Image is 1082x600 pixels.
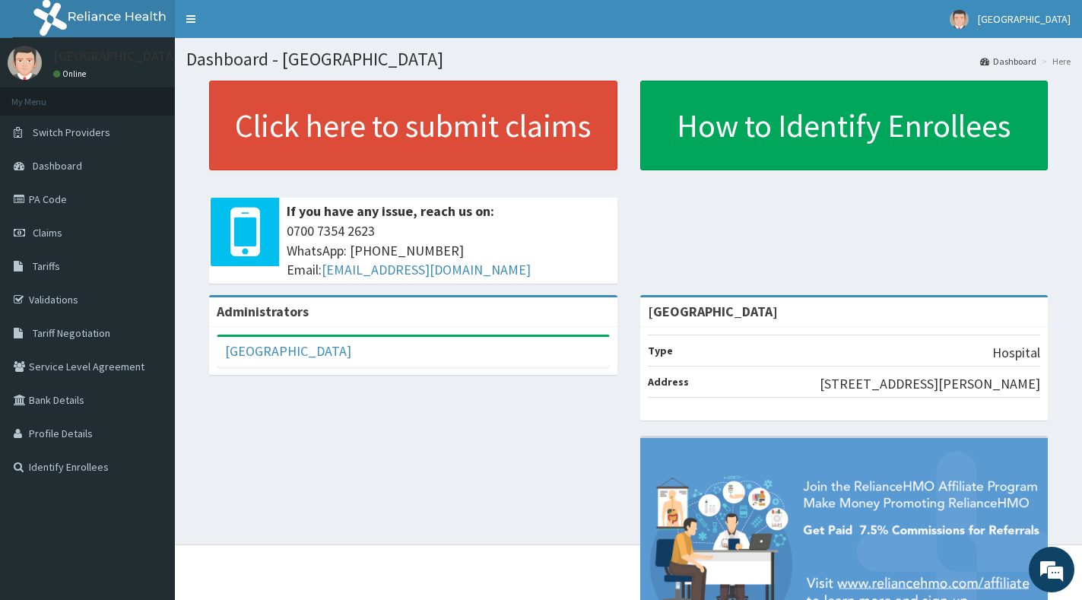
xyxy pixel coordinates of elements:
img: User Image [950,10,969,29]
a: How to Identify Enrollees [640,81,1049,170]
span: Switch Providers [33,125,110,139]
a: Dashboard [980,55,1036,68]
span: Tariff Negotiation [33,326,110,340]
a: [EMAIL_ADDRESS][DOMAIN_NAME] [322,261,531,278]
b: Administrators [217,303,309,320]
strong: [GEOGRAPHIC_DATA] [648,303,778,320]
a: Click here to submit claims [209,81,617,170]
span: [GEOGRAPHIC_DATA] [978,12,1071,26]
li: Here [1038,55,1071,68]
img: User Image [8,46,42,80]
span: 0700 7354 2623 WhatsApp: [PHONE_NUMBER] Email: [287,221,610,280]
span: Claims [33,226,62,240]
p: [GEOGRAPHIC_DATA] [53,49,179,63]
a: Online [53,68,90,79]
span: Dashboard [33,159,82,173]
p: [STREET_ADDRESS][PERSON_NAME] [820,374,1040,394]
b: Address [648,375,689,389]
b: Type [648,344,673,357]
b: If you have any issue, reach us on: [287,202,494,220]
span: Tariffs [33,259,60,273]
h1: Dashboard - [GEOGRAPHIC_DATA] [186,49,1071,69]
a: [GEOGRAPHIC_DATA] [225,342,351,360]
p: Hospital [992,343,1040,363]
